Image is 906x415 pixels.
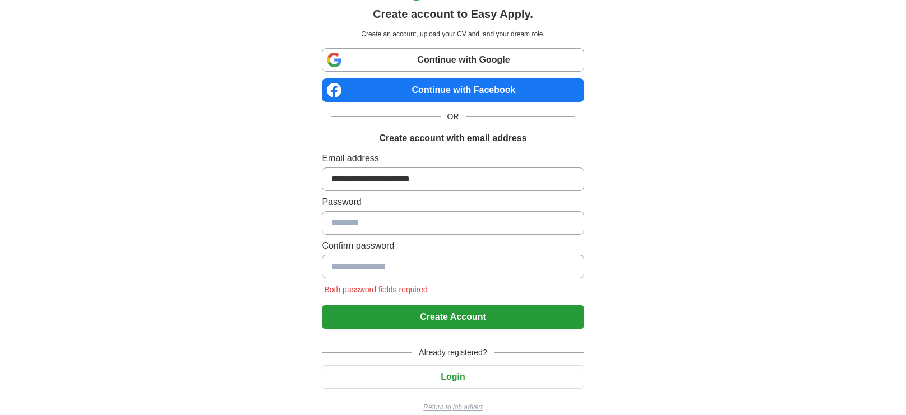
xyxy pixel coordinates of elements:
[322,365,584,389] button: Login
[441,111,466,123] span: OR
[412,347,493,358] span: Already registered?
[322,305,584,329] button: Create Account
[379,132,526,145] h1: Create account with email address
[322,78,584,102] a: Continue with Facebook
[322,239,584,253] label: Confirm password
[322,402,584,412] a: Return to job advert
[322,372,584,381] a: Login
[322,152,584,165] label: Email address
[373,6,533,22] h1: Create account to Easy Apply.
[322,48,584,72] a: Continue with Google
[322,285,429,294] span: Both password fields required
[322,195,584,209] label: Password
[324,29,581,39] p: Create an account, upload your CV and land your dream role.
